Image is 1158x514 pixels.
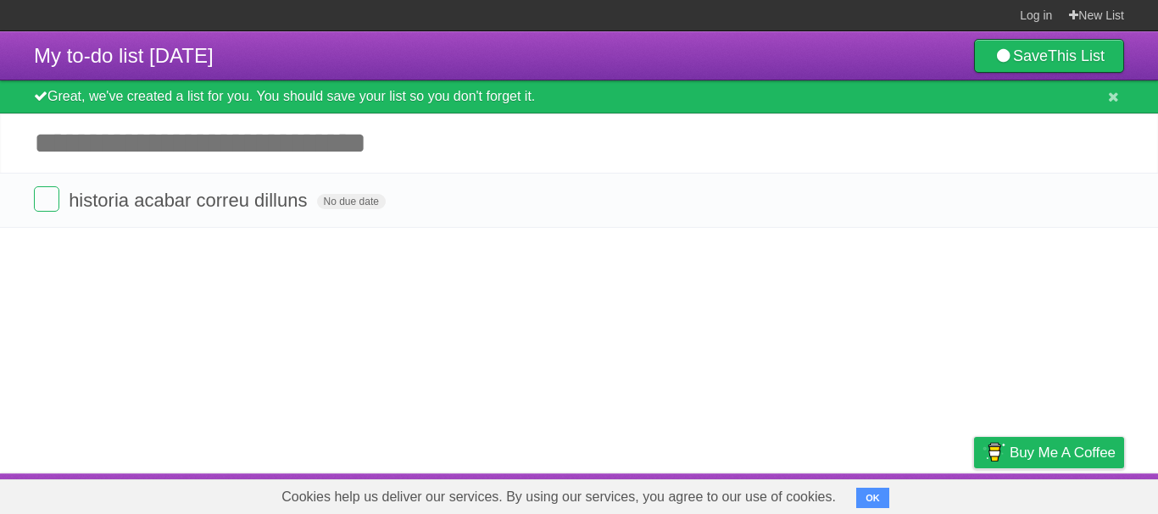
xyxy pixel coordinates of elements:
[894,478,932,510] a: Terms
[69,190,311,211] span: historia acabar correu dilluns
[749,478,784,510] a: About
[974,39,1124,73] a: SaveThis List
[804,478,873,510] a: Developers
[34,186,59,212] label: Done
[856,488,889,508] button: OK
[34,44,214,67] span: My to-do list [DATE]
[317,194,386,209] span: No due date
[1010,438,1116,467] span: Buy me a coffee
[264,480,853,514] span: Cookies help us deliver our services. By using our services, you agree to our use of cookies.
[952,478,996,510] a: Privacy
[974,437,1124,468] a: Buy me a coffee
[1017,478,1124,510] a: Suggest a feature
[983,438,1005,467] img: Buy me a coffee
[1048,47,1105,64] b: This List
